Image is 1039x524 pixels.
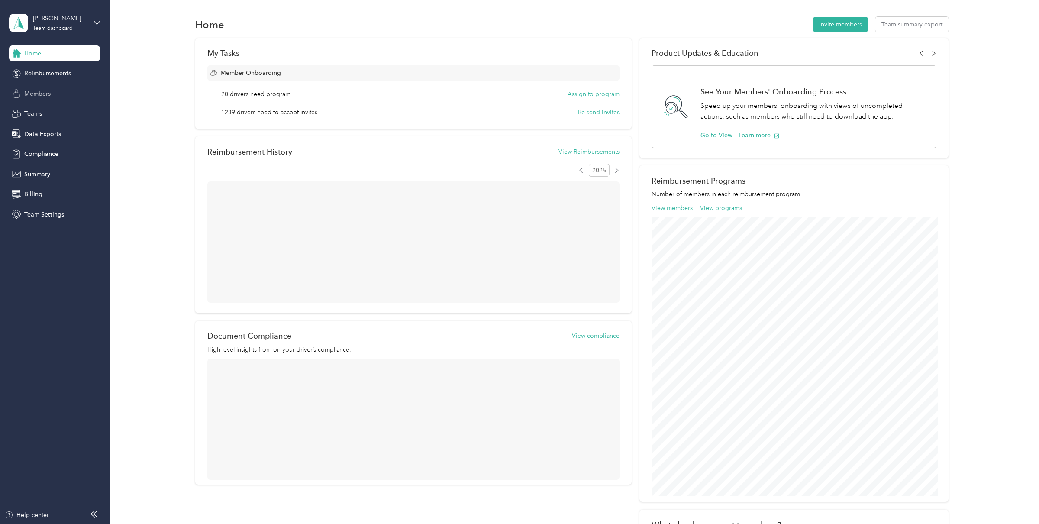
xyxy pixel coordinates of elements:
[24,190,42,199] span: Billing
[207,331,291,340] h2: Document Compliance
[5,511,49,520] button: Help center
[33,26,73,31] div: Team dashboard
[700,87,927,96] h1: See Your Members' Onboarding Process
[24,170,50,179] span: Summary
[700,100,927,122] p: Speed up your members' onboarding with views of uncompleted actions, such as members who still ne...
[813,17,868,32] button: Invite members
[24,109,42,118] span: Teams
[568,90,620,99] button: Assign to program
[24,69,71,78] span: Reimbursements
[195,20,224,29] h1: Home
[33,14,87,23] div: [PERSON_NAME]
[739,131,780,140] button: Learn more
[207,345,620,354] p: High level insights from on your driver’s compliance.
[578,108,620,117] button: Re-send invites
[221,108,317,117] span: 1239 drivers need to accept invites
[207,49,620,58] div: My Tasks
[652,176,937,185] h2: Reimbursement Programs
[875,17,949,32] button: Team summary export
[991,475,1039,524] iframe: Everlance-gr Chat Button Frame
[221,90,290,99] span: 20 drivers need program
[220,68,281,78] span: Member Onboarding
[700,204,742,213] button: View programs
[589,164,610,177] span: 2025
[24,210,64,219] span: Team Settings
[652,190,937,199] p: Number of members in each reimbursement program.
[700,131,732,140] button: Go to View
[652,204,693,213] button: View members
[24,89,51,98] span: Members
[24,129,61,139] span: Data Exports
[572,331,620,340] button: View compliance
[24,49,41,58] span: Home
[558,147,620,156] button: View Reimbursements
[24,149,58,158] span: Compliance
[652,49,758,58] span: Product Updates & Education
[207,147,292,156] h2: Reimbursement History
